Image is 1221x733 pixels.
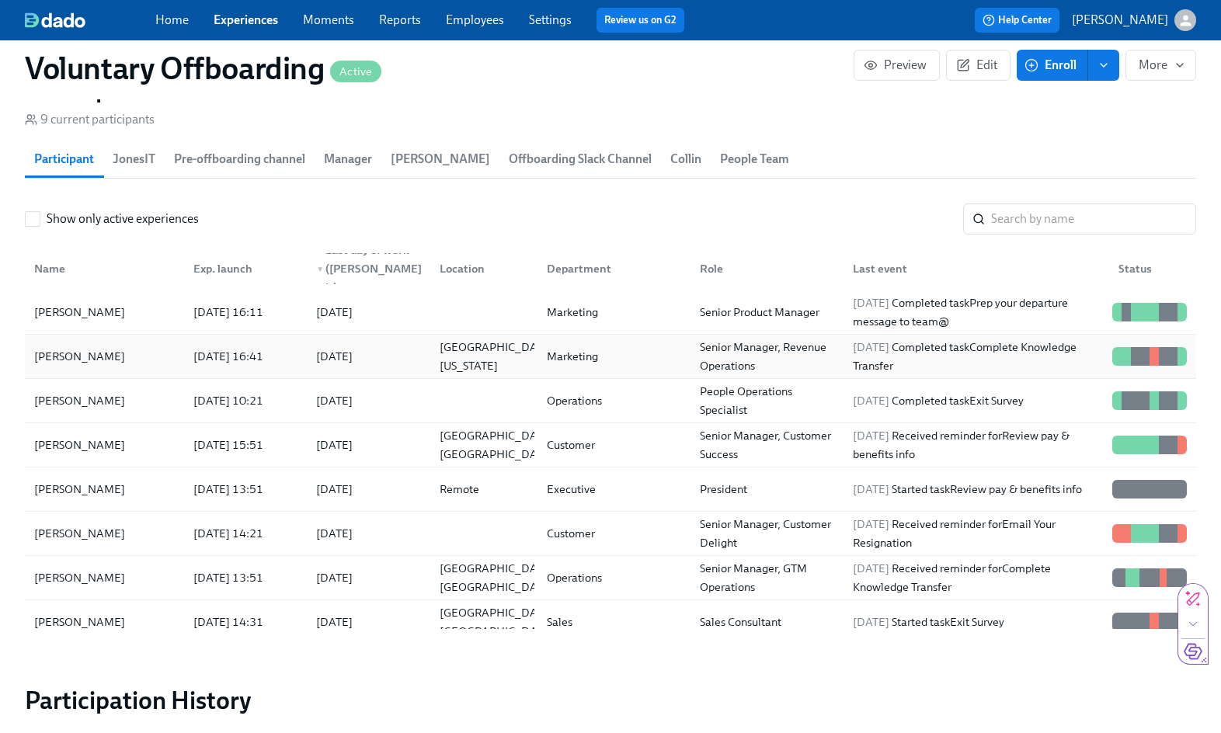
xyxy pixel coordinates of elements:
[1125,50,1196,81] button: More
[310,480,426,499] div: [DATE]
[1072,12,1168,29] p: [PERSON_NAME]
[187,480,304,499] div: [DATE] 13:51
[25,556,1196,600] div: [PERSON_NAME][DATE] 13:51[DATE][GEOGRAPHIC_DATA], [GEOGRAPHIC_DATA]OperationsSenior Manager, GTM ...
[379,12,421,27] a: Reports
[853,482,889,496] span: [DATE]
[28,253,181,284] div: Name
[28,347,131,366] div: [PERSON_NAME]
[1088,50,1119,81] button: enroll
[541,568,687,587] div: Operations
[541,303,687,321] div: Marketing
[25,335,1196,379] div: [PERSON_NAME][DATE] 16:41[DATE][GEOGRAPHIC_DATA], [US_STATE]MarketingSenior Manager, Revenue Oper...
[310,391,426,410] div: [DATE]
[310,613,426,631] div: [DATE]
[433,259,534,278] div: Location
[694,480,840,499] div: President
[853,561,889,575] span: [DATE]
[983,12,1052,28] span: Help Center
[25,423,1196,467] div: [PERSON_NAME][DATE] 15:51[DATE][GEOGRAPHIC_DATA], [GEOGRAPHIC_DATA]CustomerSenior Manager, Custom...
[694,515,840,552] div: Senior Manager, Customer Delight
[959,57,997,73] span: Edit
[187,303,304,321] div: [DATE] 16:11
[28,568,181,587] div: [PERSON_NAME]
[1017,50,1088,81] button: Enroll
[694,426,840,464] div: Senior Manager, Customer Success
[854,50,940,81] button: Preview
[847,559,1106,596] div: Received reminder for Complete Knowledge Transfer
[187,524,304,543] div: [DATE] 14:21
[1028,57,1077,73] span: Enroll
[25,379,1196,423] div: [PERSON_NAME][DATE] 10:21[DATE]OperationsPeople Operations Specialist[DATE] Completed taskExit Su...
[975,8,1059,33] button: Help Center
[847,426,1106,464] div: Received reminder for Review pay & benefits info
[34,148,94,170] span: Participant
[25,290,1196,335] div: [PERSON_NAME][DATE] 16:11[DATE]MarketingSenior Product Manager[DATE] Completed taskPrep your depa...
[25,111,155,128] div: 9 current participants
[694,259,840,278] div: Role
[847,338,1106,375] div: Completed task Complete Knowledge Transfer
[187,568,304,587] div: [DATE] 13:51
[324,148,372,170] span: Manager
[433,559,563,596] div: [GEOGRAPHIC_DATA], [GEOGRAPHIC_DATA]
[597,8,684,33] button: Review us on G2
[304,253,426,284] div: ▼Last day of work ([PERSON_NAME] it)
[541,436,687,454] div: Customer
[391,148,490,170] span: [PERSON_NAME]
[310,524,426,543] div: [DATE]
[187,259,304,278] div: Exp. launch
[310,303,426,321] div: [DATE]
[28,480,181,499] div: [PERSON_NAME]
[1106,253,1193,284] div: Status
[181,253,304,284] div: Exp. launch
[541,480,687,499] div: Executive
[330,66,381,78] span: Active
[214,12,278,27] a: Experiences
[25,512,1196,556] div: [PERSON_NAME][DATE] 14:21[DATE]CustomerSenior Manager, Customer Delight[DATE] Received reminder f...
[433,338,563,375] div: [GEOGRAPHIC_DATA], [US_STATE]
[310,347,426,366] div: [DATE]
[853,394,889,408] span: [DATE]
[316,266,324,273] span: ▼
[25,600,1196,644] div: [PERSON_NAME][DATE] 14:31[DATE][GEOGRAPHIC_DATA], [GEOGRAPHIC_DATA]SalesSales Consultant[DATE] St...
[847,515,1106,552] div: Received reminder for Email Your Resignation
[155,12,189,27] a: Home
[25,12,85,28] img: dado
[433,426,563,464] div: [GEOGRAPHIC_DATA], [GEOGRAPHIC_DATA]
[991,203,1196,234] input: Search by name
[604,12,677,28] a: Review us on G2
[25,50,381,87] h1: Voluntary Offboarding
[1112,259,1193,278] div: Status
[28,436,181,454] div: [PERSON_NAME]
[28,613,181,631] div: [PERSON_NAME]
[541,259,687,278] div: Department
[534,253,687,284] div: Department
[187,436,304,454] div: [DATE] 15:51
[529,12,572,27] a: Settings
[174,148,305,170] span: Pre-offboarding channel
[867,57,927,73] span: Preview
[853,615,889,629] span: [DATE]
[847,613,1106,631] div: Started task Exit Survey
[187,391,304,410] div: [DATE] 10:21
[187,613,304,631] div: [DATE] 14:31
[853,340,889,354] span: [DATE]
[303,12,354,27] a: Moments
[28,259,181,278] div: Name
[694,338,840,375] div: Senior Manager, Revenue Operations
[25,685,1196,716] h2: Participation History
[840,253,1106,284] div: Last event
[541,391,687,410] div: Operations
[310,568,426,587] div: [DATE]
[310,241,428,297] div: Last day of work ([PERSON_NAME] it)
[47,210,199,228] span: Show only active experiences
[853,517,889,531] span: [DATE]
[687,253,840,284] div: Role
[946,50,1011,81] button: Edit
[670,148,701,170] span: Collin
[509,148,652,170] span: Offboarding Slack Channel
[310,436,426,454] div: [DATE]
[694,303,840,321] div: Senior Product Manager
[694,613,840,631] div: Sales Consultant
[28,391,181,410] div: [PERSON_NAME]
